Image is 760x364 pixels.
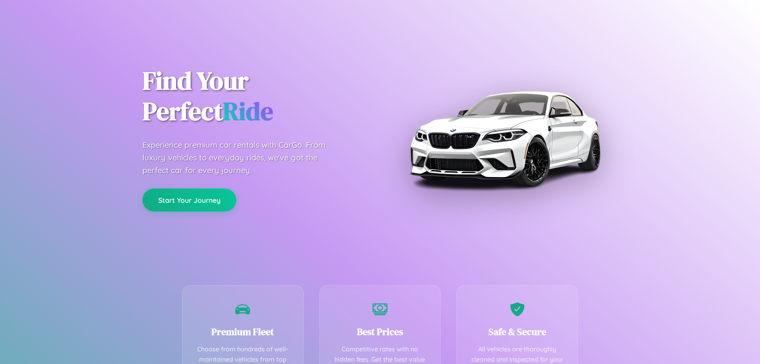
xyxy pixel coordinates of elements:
[332,325,429,338] h3: Best Prices
[194,325,291,338] h3: Premium Fleet
[406,40,604,238] img: Premium BMW car rental vehicle
[469,325,566,338] h3: Safe & Secure
[223,94,273,128] span: Ride
[142,139,340,177] p: Experience premium car rentals with CarGo. From luxury vehicles to everyday rides, we've got the ...
[142,189,236,212] button: Start Your Journey
[142,66,368,127] h1: Find Your Perfect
